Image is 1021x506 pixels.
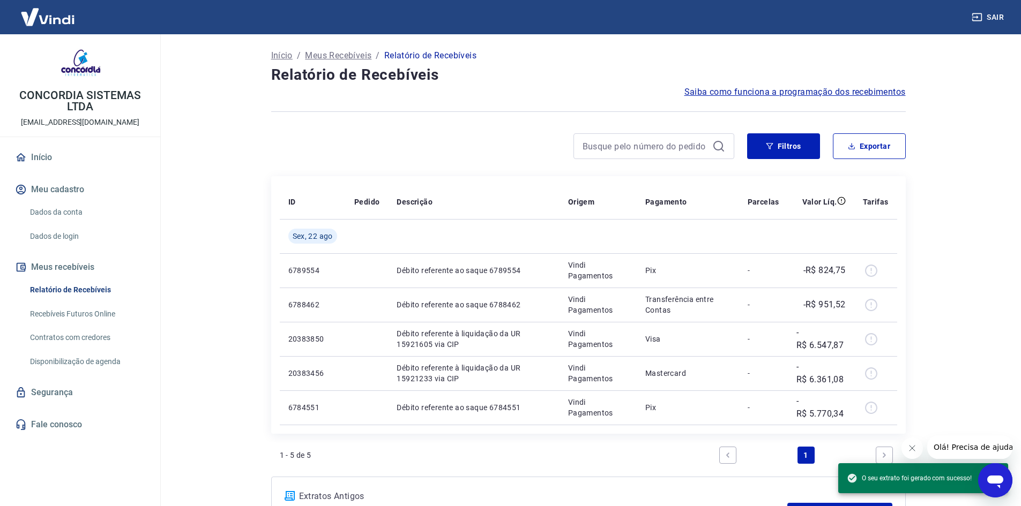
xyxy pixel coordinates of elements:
p: Pix [645,402,731,413]
p: Transferência entre Contas [645,294,731,315]
img: ícone [285,491,295,501]
p: Descrição [397,197,433,207]
a: Previous page [719,447,736,464]
iframe: Fechar mensagem [901,437,923,459]
ul: Pagination [715,442,897,468]
a: Recebíveis Futuros Online [26,303,147,325]
p: Vindi Pagamentos [568,294,628,315]
button: Sair [970,7,1008,27]
a: Fale conosco [13,413,147,436]
span: Sex, 22 ago [293,231,333,241]
p: Vindi Pagamentos [568,260,628,281]
p: Vindi Pagamentos [568,397,628,418]
p: -R$ 6.547,87 [796,326,846,352]
p: Pedido [354,197,379,207]
p: 6784551 [288,402,337,413]
p: Parcelas [748,197,779,207]
p: - [748,368,779,379]
iframe: Botão para abrir a janela de mensagens [978,463,1012,497]
img: Vindi [13,1,83,33]
p: Débito referente à liquidação da UR 15921233 via CIP [397,362,550,384]
p: - [748,265,779,276]
p: Débito referente à liquidação da UR 15921605 via CIP [397,328,550,350]
p: 20383850 [288,334,337,344]
p: Débito referente ao saque 6784551 [397,402,550,413]
p: Vindi Pagamentos [568,328,628,350]
p: Mastercard [645,368,731,379]
p: CONCORDIA SISTEMAS LTDA [9,90,152,112]
p: Origem [568,197,594,207]
p: 20383456 [288,368,337,379]
span: Olá! Precisa de ajuda? [6,7,90,16]
a: Início [13,146,147,169]
p: Extratos Antigos [299,490,788,503]
a: Segurança [13,381,147,404]
a: Disponibilização de agenda [26,351,147,373]
img: a68c8fd8-fab5-48c0-8bd6-9edace40e89e.jpeg [59,43,102,86]
a: Início [271,49,293,62]
button: Meu cadastro [13,178,147,201]
a: Dados de login [26,225,147,247]
a: Page 1 is your current page [798,447,815,464]
p: - [748,334,779,344]
p: Visa [645,334,731,344]
p: Débito referente ao saque 6788462 [397,299,550,310]
a: Next page [876,447,893,464]
p: 6789554 [288,265,337,276]
p: [EMAIL_ADDRESS][DOMAIN_NAME] [21,117,139,128]
p: Valor Líq. [802,197,837,207]
p: -R$ 824,75 [803,264,846,277]
p: 1 - 5 de 5 [280,450,311,460]
button: Filtros [747,133,820,159]
span: O seu extrato foi gerado com sucesso! [847,473,972,484]
button: Meus recebíveis [13,255,147,279]
p: Vindi Pagamentos [568,362,628,384]
p: Relatório de Recebíveis [384,49,476,62]
p: Pix [645,265,731,276]
h4: Relatório de Recebíveis [271,64,906,86]
p: / [376,49,379,62]
p: - [748,299,779,310]
a: Relatório de Recebíveis [26,279,147,301]
p: Pagamento [645,197,687,207]
p: - [748,402,779,413]
p: ID [288,197,296,207]
a: Saiba como funciona a programação dos recebimentos [684,86,906,99]
p: -R$ 5.770,34 [796,395,846,420]
p: 6788462 [288,299,337,310]
p: Débito referente ao saque 6789554 [397,265,550,276]
a: Dados da conta [26,201,147,223]
p: / [297,49,301,62]
p: -R$ 6.361,08 [796,360,846,386]
iframe: Mensagem da empresa [927,435,1012,459]
button: Exportar [833,133,906,159]
a: Contratos com credores [26,327,147,349]
p: Tarifas [863,197,889,207]
p: -R$ 951,52 [803,298,846,311]
a: Meus Recebíveis [305,49,371,62]
input: Busque pelo número do pedido [583,138,708,154]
